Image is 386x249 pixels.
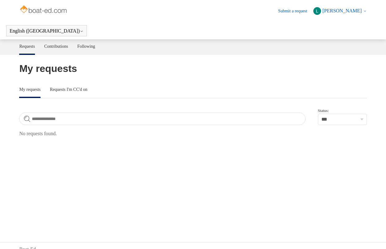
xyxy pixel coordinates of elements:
a: Submit a request [278,8,313,14]
button: [PERSON_NAME] [313,7,367,15]
a: My requests [19,82,41,97]
a: Contributions [44,39,68,54]
p: No requests found. [19,130,367,137]
a: Following [77,39,95,54]
label: Status: [318,108,367,114]
a: Requests I'm CC'd on [50,82,87,97]
h1: My requests [19,61,367,76]
button: English ([GEOGRAPHIC_DATA]) [10,28,84,34]
span: [PERSON_NAME] [322,8,362,13]
img: Boat-Ed Help Center home page [19,4,68,16]
a: Requests [19,39,35,54]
